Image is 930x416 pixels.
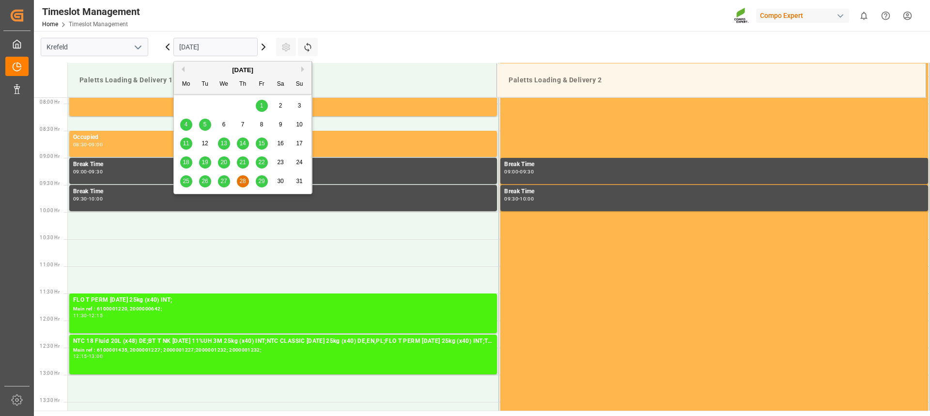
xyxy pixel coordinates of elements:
div: Choose Sunday, August 31st, 2025 [294,175,306,187]
span: 20 [220,159,227,166]
div: We [218,78,230,91]
div: 09:30 [89,169,103,174]
input: Type to search/select [41,38,148,56]
div: Mo [180,78,192,91]
span: 6 [222,121,226,128]
span: 11:30 Hr [40,289,60,294]
button: open menu [130,40,145,55]
div: Choose Thursday, August 14th, 2025 [237,138,249,150]
span: 12:30 Hr [40,343,60,349]
div: 12:15 [89,313,103,318]
div: Compo Expert [756,9,849,23]
span: 9 [279,121,282,128]
span: 11:00 Hr [40,262,60,267]
div: Choose Thursday, August 7th, 2025 [237,119,249,131]
div: 09:00 [73,169,87,174]
div: 09:30 [504,197,518,201]
div: Choose Tuesday, August 5th, 2025 [199,119,211,131]
a: Home [42,21,58,28]
span: 10 [296,121,302,128]
div: Paletts Loading & Delivery 1 [76,71,489,89]
div: - [87,169,89,174]
div: Choose Monday, August 18th, 2025 [180,156,192,169]
button: Next Month [301,66,307,72]
div: Choose Saturday, August 9th, 2025 [275,119,287,131]
span: 7 [241,121,245,128]
div: - [87,313,89,318]
div: month 2025-08 [177,96,309,191]
img: Screenshot%202023-09-29%20at%2010.02.21.png_1712312052.png [734,7,749,24]
span: 22 [258,159,264,166]
div: Choose Monday, August 25th, 2025 [180,175,192,187]
div: Choose Thursday, August 21st, 2025 [237,156,249,169]
div: 09:00 [89,142,103,147]
div: Choose Sunday, August 17th, 2025 [294,138,306,150]
div: 13:00 [89,354,103,358]
span: 26 [201,178,208,185]
div: 10:00 [520,197,534,201]
span: 10:30 Hr [40,235,60,240]
span: 15 [258,140,264,147]
div: Break Time [504,160,924,169]
div: Choose Friday, August 8th, 2025 [256,119,268,131]
div: 09:30 [73,197,87,201]
div: 12:15 [73,354,87,358]
span: 19 [201,159,208,166]
div: - [87,142,89,147]
span: 5 [203,121,207,128]
button: Previous Month [179,66,185,72]
div: - [518,169,520,174]
span: 29 [258,178,264,185]
div: Choose Friday, August 22nd, 2025 [256,156,268,169]
div: Choose Saturday, August 30th, 2025 [275,175,287,187]
div: Choose Sunday, August 10th, 2025 [294,119,306,131]
div: Break Time [73,160,493,169]
div: 09:30 [520,169,534,174]
button: Help Center [875,5,897,27]
span: 17 [296,140,302,147]
span: 14 [239,140,246,147]
span: 08:00 Hr [40,99,60,105]
div: Choose Sunday, August 24th, 2025 [294,156,306,169]
span: 3 [298,102,301,109]
div: 09:00 [504,169,518,174]
span: 21 [239,159,246,166]
div: Choose Friday, August 1st, 2025 [256,100,268,112]
div: Main ref : 6100001220, 2000000642; [73,305,493,313]
div: Choose Friday, August 15th, 2025 [256,138,268,150]
div: 11:30 [73,313,87,318]
div: Choose Saturday, August 23rd, 2025 [275,156,287,169]
div: Break Time [73,187,493,197]
span: 12 [201,140,208,147]
div: 10:00 [89,197,103,201]
div: Choose Sunday, August 3rd, 2025 [294,100,306,112]
div: - [87,197,89,201]
button: Compo Expert [756,6,853,25]
div: Choose Tuesday, August 26th, 2025 [199,175,211,187]
div: Break Time [504,187,924,197]
span: 25 [183,178,189,185]
span: 30 [277,178,283,185]
div: Choose Wednesday, August 6th, 2025 [218,119,230,131]
div: Choose Wednesday, August 20th, 2025 [218,156,230,169]
div: Tu [199,78,211,91]
span: 23 [277,159,283,166]
div: Choose Wednesday, August 27th, 2025 [218,175,230,187]
div: Choose Monday, August 11th, 2025 [180,138,192,150]
input: DD.MM.YYYY [173,38,258,56]
div: Choose Tuesday, August 19th, 2025 [199,156,211,169]
span: 13:00 Hr [40,370,60,376]
div: Choose Monday, August 4th, 2025 [180,119,192,131]
span: 10:00 Hr [40,208,60,213]
span: 18 [183,159,189,166]
div: Choose Friday, August 29th, 2025 [256,175,268,187]
span: 13 [220,140,227,147]
div: - [87,354,89,358]
span: 27 [220,178,227,185]
div: - [518,197,520,201]
span: 08:30 Hr [40,126,60,132]
div: Choose Wednesday, August 13th, 2025 [218,138,230,150]
span: 2 [279,102,282,109]
div: Occupied [73,133,493,142]
div: Su [294,78,306,91]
